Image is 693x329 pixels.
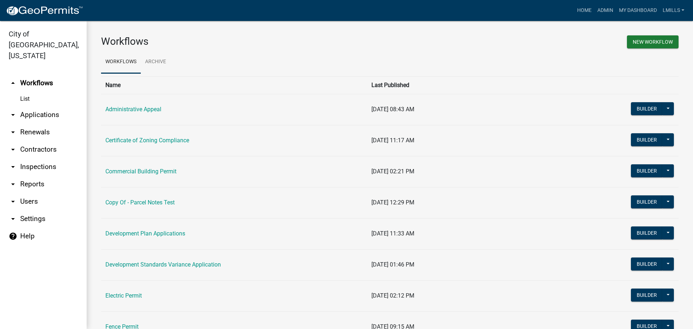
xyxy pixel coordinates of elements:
a: Development Plan Applications [105,230,185,237]
a: Administrative Appeal [105,106,161,113]
th: Name [101,76,367,94]
span: [DATE] 11:33 AM [371,230,414,237]
span: [DATE] 08:43 AM [371,106,414,113]
a: Archive [141,51,170,74]
i: help [9,232,17,241]
i: arrow_drop_down [9,128,17,137]
button: Builder [631,289,663,302]
h3: Workflows [101,35,384,48]
i: arrow_drop_down [9,215,17,223]
a: Workflows [101,51,141,74]
button: Builder [631,164,663,177]
i: arrow_drop_down [9,111,17,119]
i: arrow_drop_up [9,79,17,87]
i: arrow_drop_down [9,145,17,154]
button: Builder [631,133,663,146]
button: Builder [631,102,663,115]
a: Electric Permit [105,292,142,299]
a: Copy Of - Parcel Notes Test [105,199,175,206]
span: [DATE] 02:12 PM [371,292,414,299]
span: [DATE] 11:17 AM [371,137,414,144]
span: [DATE] 12:29 PM [371,199,414,206]
span: [DATE] 01:46 PM [371,261,414,268]
a: My Dashboard [616,4,660,17]
button: Builder [631,195,663,208]
a: lmills [660,4,687,17]
th: Last Published [367,76,566,94]
a: Admin [594,4,616,17]
span: [DATE] 02:21 PM [371,168,414,175]
i: arrow_drop_down [9,180,17,189]
i: arrow_drop_down [9,163,17,171]
a: Certificate of Zoning Compliance [105,137,189,144]
a: Commercial Building Permit [105,168,176,175]
button: New Workflow [627,35,679,48]
a: Home [574,4,594,17]
a: Development Standards Variance Application [105,261,221,268]
button: Builder [631,257,663,270]
i: arrow_drop_down [9,197,17,206]
button: Builder [631,226,663,239]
